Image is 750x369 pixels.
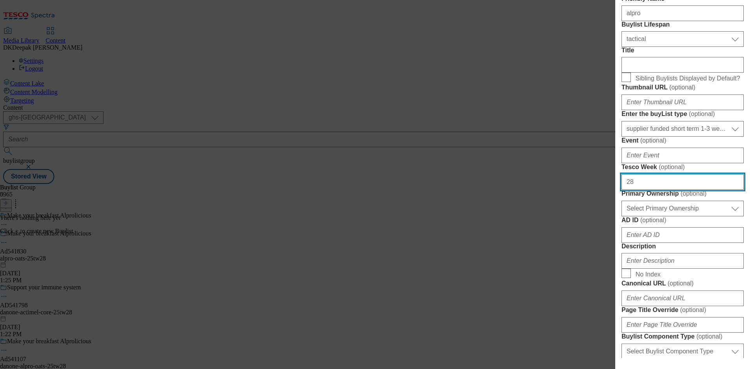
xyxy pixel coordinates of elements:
label: Buylist Lifespan [621,21,744,28]
label: Title [621,47,744,54]
input: Enter Friendly Name [621,5,744,21]
span: Sibling Buylists Displayed by Default? [636,75,740,82]
label: Event [621,137,744,144]
label: Enter the buyList type [621,110,744,118]
label: Primary Ownership [621,190,744,198]
label: AD ID [621,216,744,224]
span: ( optional ) [668,280,694,287]
span: ( optional ) [696,333,723,340]
input: Enter Title [621,57,744,73]
input: Enter Description [621,253,744,269]
label: Thumbnail URL [621,84,744,91]
input: Enter Page Title Override [621,317,744,333]
input: Enter AD ID [621,227,744,243]
input: Enter Tesco Week [621,174,744,190]
label: Tesco Week [621,163,744,171]
label: Buylist Component Type [621,333,744,340]
span: ( optional ) [689,111,715,117]
span: ( optional ) [659,164,685,170]
span: ( optional ) [680,190,707,197]
span: ( optional ) [669,84,695,91]
input: Enter Thumbnail URL [621,94,744,110]
input: Enter Canonical URL [621,291,744,306]
input: Enter Event [621,148,744,163]
label: Canonical URL [621,280,744,287]
label: Description [621,243,744,250]
span: ( optional ) [640,217,666,223]
span: ( optional ) [680,307,706,313]
label: Page Title Override [621,306,744,314]
span: No Index [636,271,661,278]
span: ( optional ) [640,137,666,144]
